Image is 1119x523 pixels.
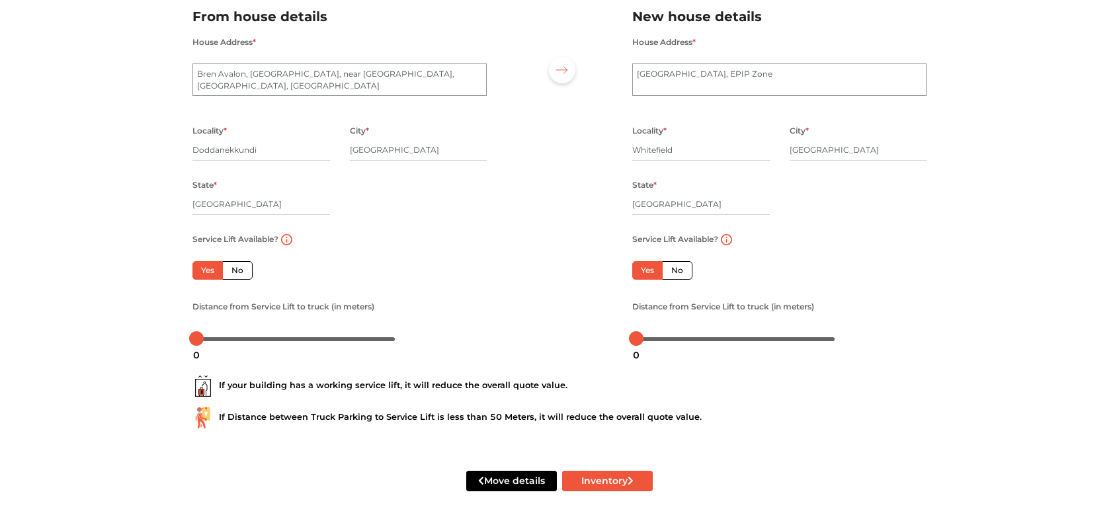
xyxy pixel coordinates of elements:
[632,261,663,280] label: Yes
[192,407,214,428] img: ...
[632,298,814,315] label: Distance from Service Lift to truck (in meters)
[628,344,645,366] div: 0
[188,344,205,366] div: 0
[192,407,927,428] div: If Distance between Truck Parking to Service Lift is less than 50 Meters, it will reduce the over...
[632,6,927,28] h2: New house details
[466,471,557,491] button: Move details
[562,471,653,491] button: Inventory
[222,261,253,280] label: No
[192,177,217,194] label: State
[192,376,214,397] img: ...
[192,231,278,248] label: Service Lift Available?
[632,231,718,248] label: Service Lift Available?
[192,298,374,315] label: Distance from Service Lift to truck (in meters)
[350,122,369,140] label: City
[632,177,657,194] label: State
[192,261,223,280] label: Yes
[192,122,227,140] label: Locality
[192,34,256,51] label: House Address
[192,63,487,97] textarea: Bren Avalon, [GEOGRAPHIC_DATA], near [GEOGRAPHIC_DATA], [GEOGRAPHIC_DATA], [GEOGRAPHIC_DATA]
[662,261,692,280] label: No
[632,63,927,97] textarea: [GEOGRAPHIC_DATA], EPIP Zone
[192,376,927,397] div: If your building has a working service lift, it will reduce the overall quote value.
[192,6,487,28] h2: From house details
[790,122,809,140] label: City
[632,122,667,140] label: Locality
[632,34,696,51] label: House Address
